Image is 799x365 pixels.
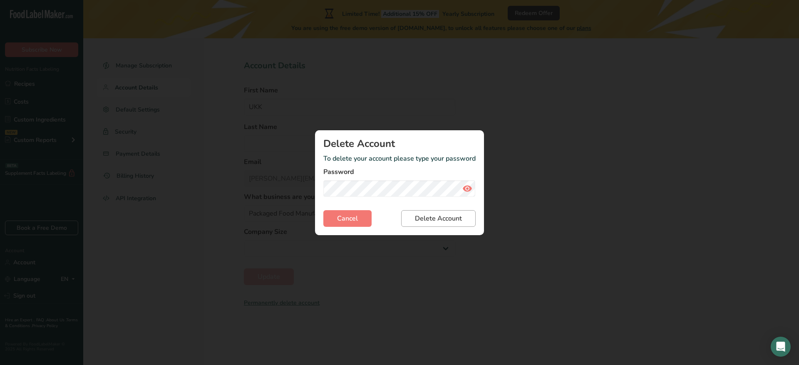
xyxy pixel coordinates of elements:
[415,214,462,223] span: Delete Account
[323,167,476,177] label: Password
[771,337,791,357] div: Open Intercom Messenger
[401,210,476,227] button: Delete Account
[337,214,358,223] span: Cancel
[323,139,476,149] h1: Delete Account
[323,154,476,164] p: To delete your account please type your password
[323,210,372,227] button: Cancel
